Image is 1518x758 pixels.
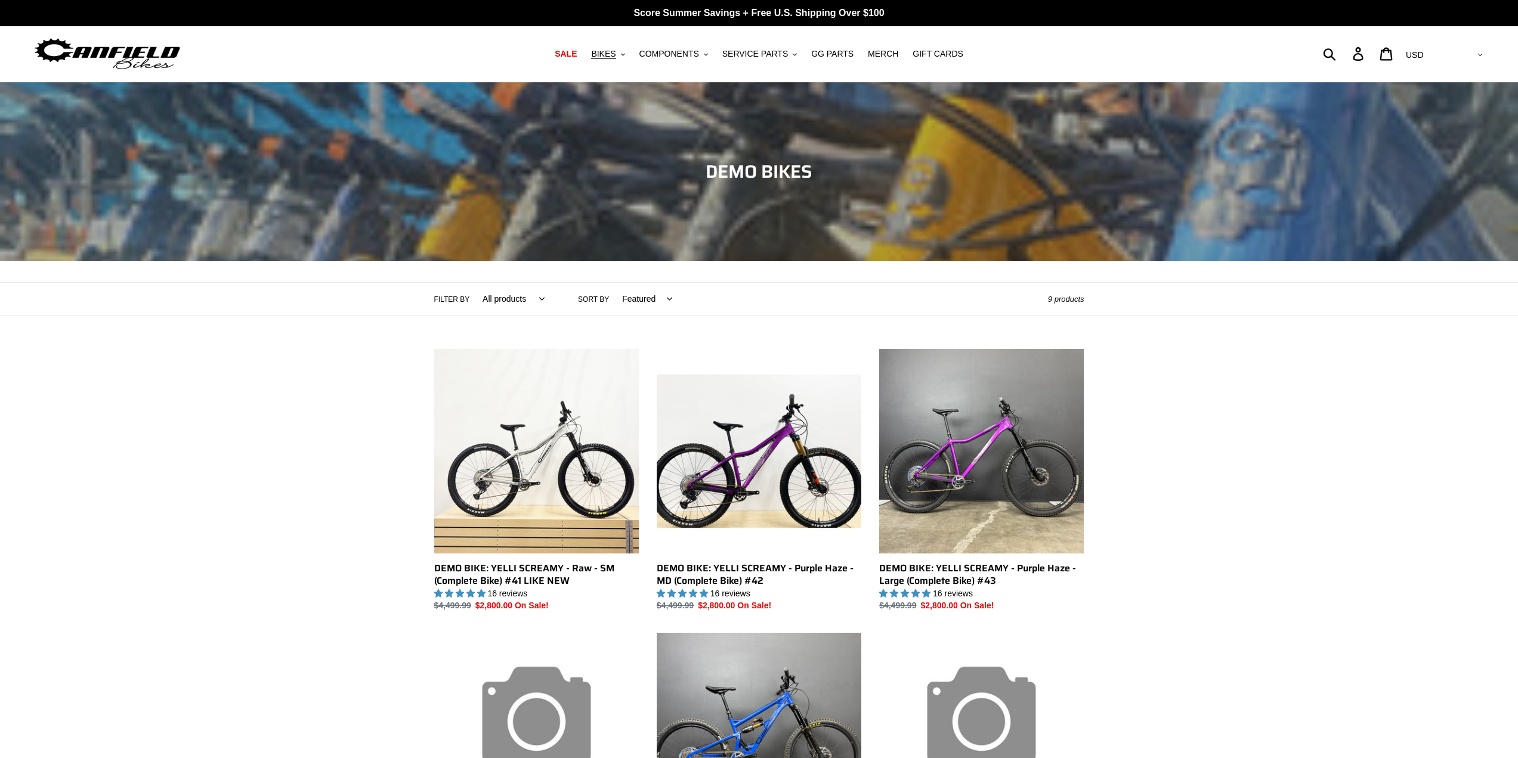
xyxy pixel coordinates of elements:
[549,46,583,62] a: SALE
[805,46,860,62] a: GG PARTS
[913,49,963,59] span: GIFT CARDS
[1048,295,1084,304] span: 9 products
[811,49,854,59] span: GG PARTS
[633,46,714,62] button: COMPONENTS
[591,49,616,59] span: BIKES
[33,35,182,73] img: Canfield Bikes
[578,294,609,305] label: Sort by
[585,46,630,62] button: BIKES
[907,46,969,62] a: GIFT CARDS
[706,157,812,185] span: DEMO BIKES
[868,49,898,59] span: MERCH
[1330,41,1360,67] input: Search
[555,49,577,59] span: SALE
[722,49,788,59] span: SERVICE PARTS
[716,46,803,62] button: SERVICE PARTS
[434,294,470,305] label: Filter by
[639,49,699,59] span: COMPONENTS
[862,46,904,62] a: MERCH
